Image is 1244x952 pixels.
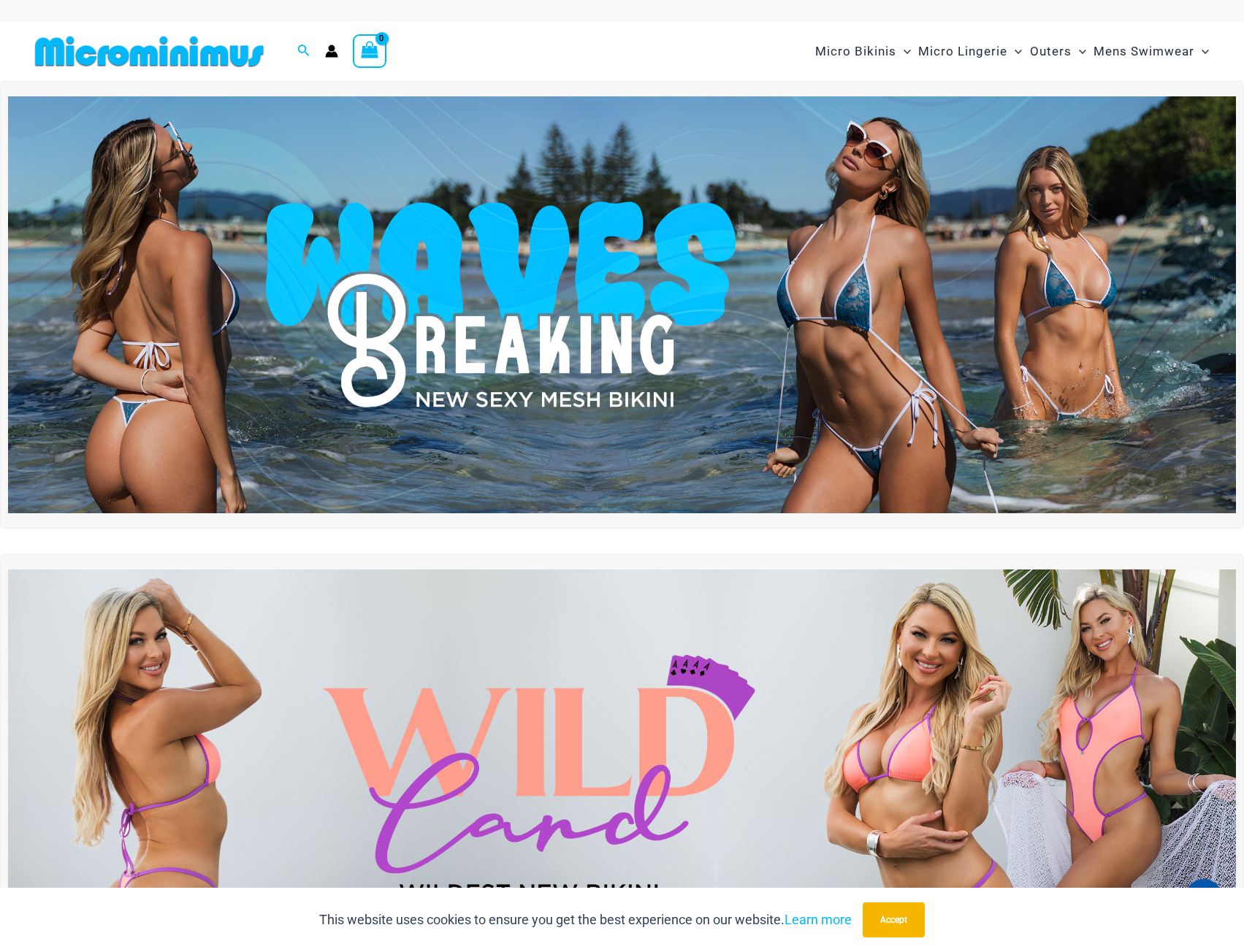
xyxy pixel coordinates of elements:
[8,96,1236,513] img: Waves Breaking Ocean Bikini Pack
[809,27,1215,76] nav: Site Navigation
[1094,33,1194,70] span: Mens Swimwear
[896,33,911,70] span: Menu Toggle
[297,42,310,61] a: Search icon link
[1090,29,1213,74] a: Mens SwimwearMenu ToggleMenu Toggle
[812,29,915,74] a: Micro BikinisMenu ToggleMenu Toggle
[915,29,1026,74] a: Micro LingerieMenu ToggleMenu Toggle
[319,909,852,931] p: This website uses cookies to ensure you get the best experience on our website.
[325,45,338,58] a: Account icon link
[1030,33,1072,70] span: Outers
[1007,33,1022,70] span: Menu Toggle
[863,902,925,937] button: Accept
[785,912,852,927] a: Learn more
[918,33,1007,70] span: Micro Lingerie
[815,33,896,70] span: Micro Bikinis
[1072,33,1086,70] span: Menu Toggle
[1026,29,1090,74] a: OutersMenu ToggleMenu Toggle
[353,34,386,68] a: View Shopping Cart, empty
[1194,33,1209,70] span: Menu Toggle
[29,35,270,68] img: MM SHOP LOGO FLAT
